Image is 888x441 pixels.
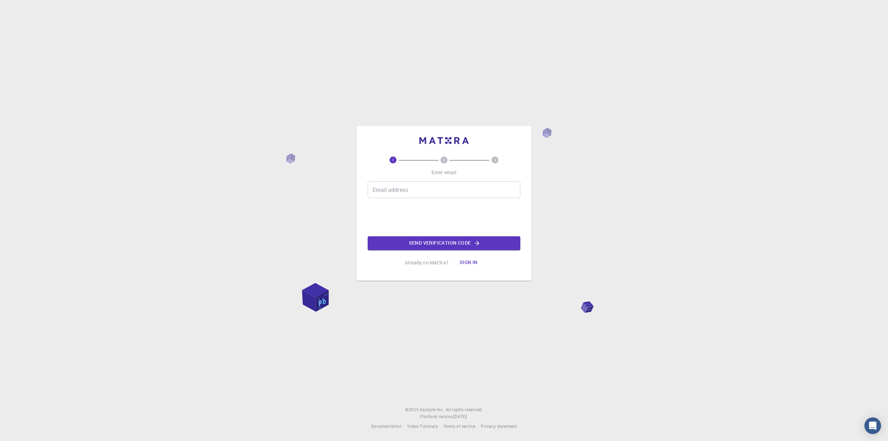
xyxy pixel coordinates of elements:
[392,158,394,162] text: 1
[446,406,483,413] span: All rights reserved.
[494,158,496,162] text: 3
[405,406,420,413] span: © 2025
[420,406,444,413] a: Exabyte Inc.
[368,236,520,250] button: Send verification code
[420,407,444,412] span: Exabyte Inc.
[454,256,483,270] button: Sign in
[420,413,453,420] span: Platform version
[481,423,517,429] span: Privacy statement
[443,158,445,162] text: 2
[407,423,438,430] a: Video Tutorials
[453,414,468,419] span: [DATE] .
[371,423,402,430] a: Documentation
[407,423,438,429] span: Video Tutorials
[371,423,402,429] span: Documentation
[391,204,497,231] iframe: reCAPTCHA
[405,259,449,266] p: Already on Mat3ra?
[432,169,457,176] p: Enter email
[481,423,517,430] a: Privacy statement
[864,417,881,434] div: Open Intercom Messenger
[443,423,475,429] span: Terms of service
[453,413,468,420] a: [DATE].
[443,423,475,430] a: Terms of service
